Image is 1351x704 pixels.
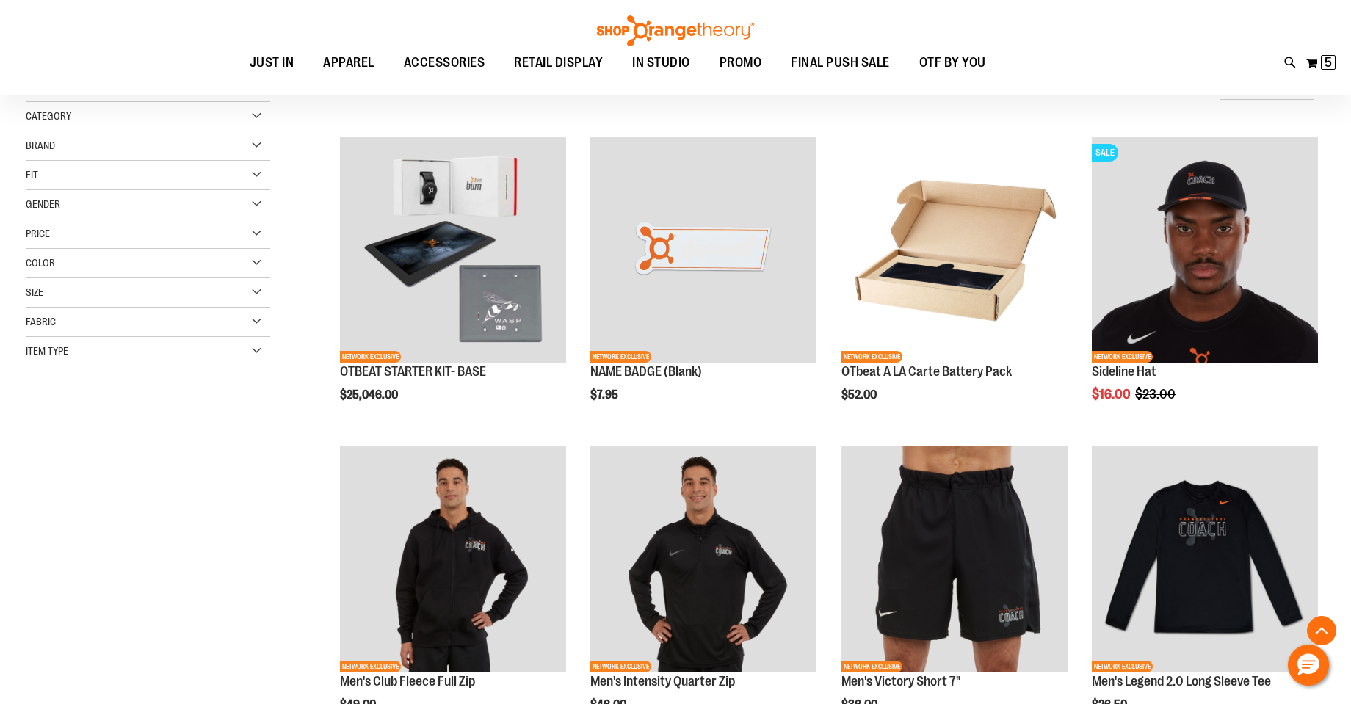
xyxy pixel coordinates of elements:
span: Fit [26,169,38,181]
span: APPAREL [323,46,374,79]
span: Fabric [26,316,56,327]
img: OTBEAT STARTER KIT- BASE [340,137,566,363]
a: NAME BADGE (Blank) [590,364,702,379]
a: OTBEAT STARTER KIT- BASE [340,364,486,379]
span: ACCESSORIES [404,46,485,79]
span: NETWORK EXCLUSIVE [590,661,651,672]
img: Shop Orangetheory [595,15,756,46]
div: product [583,129,824,439]
span: $25,046.00 [340,388,400,402]
span: Color [26,257,55,269]
div: product [1084,129,1325,439]
span: NETWORK EXCLUSIVE [340,661,401,672]
span: 5 [1325,55,1332,70]
img: OTF Mens Coach FA23 Victory Short - Black primary image [841,446,1068,672]
a: Men's Club Fleece Full Zip [340,674,475,689]
span: $52.00 [841,388,879,402]
a: PROMO [705,46,777,80]
img: OTF Mens Coach FA23 Club Fleece Full Zip - Black primary image [340,446,566,672]
a: Product image for OTbeat A LA Carte Battery PackNETWORK EXCLUSIVE [841,137,1068,365]
a: ACCESSORIES [389,46,500,80]
span: Gender [26,198,60,210]
span: RETAIL DISPLAY [514,46,603,79]
img: NAME BADGE (Blank) [590,137,816,363]
img: OTF Mens Coach FA23 Intensity Quarter Zip - Black primary image [590,446,816,672]
a: OTF Mens Coach FA23 Legend 2.0 LS Tee - Black primary imageNETWORK EXCLUSIVE [1092,446,1318,675]
span: $16.00 [1092,387,1133,402]
a: FINAL PUSH SALE [776,46,905,80]
a: IN STUDIO [617,46,705,79]
span: NETWORK EXCLUSIVE [1092,661,1153,672]
span: PROMO [720,46,762,79]
a: OTF Mens Coach FA23 Intensity Quarter Zip - Black primary imageNETWORK EXCLUSIVE [590,446,816,675]
a: Men's Victory Short 7" [841,674,960,689]
span: FINAL PUSH SALE [791,46,890,79]
a: OTF Mens Coach FA23 Club Fleece Full Zip - Black primary imageNETWORK EXCLUSIVE [340,446,566,675]
span: NETWORK EXCLUSIVE [841,661,902,672]
a: NAME BADGE (Blank)NETWORK EXCLUSIVE [590,137,816,365]
a: OTBEAT STARTER KIT- BASENETWORK EXCLUSIVE [340,137,566,365]
img: Product image for OTbeat A LA Carte Battery Pack [841,137,1068,363]
a: RETAIL DISPLAY [499,46,617,80]
span: Brand [26,139,55,151]
button: Back To Top [1307,616,1336,645]
a: APPAREL [308,46,389,80]
span: Size [26,286,43,298]
span: OTF BY YOU [919,46,986,79]
a: OTF Mens Coach FA23 Victory Short - Black primary imageNETWORK EXCLUSIVE [841,446,1068,675]
a: JUST IN [235,46,309,80]
span: NETWORK EXCLUSIVE [1092,351,1153,363]
img: Sideline Hat primary image [1092,137,1318,363]
div: product [834,129,1075,439]
a: Men's Intensity Quarter Zip [590,674,735,689]
span: JUST IN [250,46,294,79]
span: NETWORK EXCLUSIVE [340,351,401,363]
span: Item Type [26,345,68,357]
span: $23.00 [1135,387,1178,402]
span: SALE [1092,144,1118,162]
a: Sideline Hat primary imageSALENETWORK EXCLUSIVE [1092,137,1318,365]
span: Category [26,110,71,122]
button: Hello, have a question? Let’s chat. [1288,645,1329,686]
span: NETWORK EXCLUSIVE [841,351,902,363]
span: NETWORK EXCLUSIVE [590,351,651,363]
span: Price [26,228,50,239]
img: OTF Mens Coach FA23 Legend 2.0 LS Tee - Black primary image [1092,446,1318,672]
a: OTF BY YOU [905,46,1001,80]
div: product [333,129,573,439]
span: IN STUDIO [632,46,690,79]
a: Men's Legend 2.0 Long Sleeve Tee [1092,674,1271,689]
a: OTbeat A LA Carte Battery Pack [841,364,1012,379]
a: Sideline Hat [1092,364,1156,379]
span: $7.95 [590,388,620,402]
